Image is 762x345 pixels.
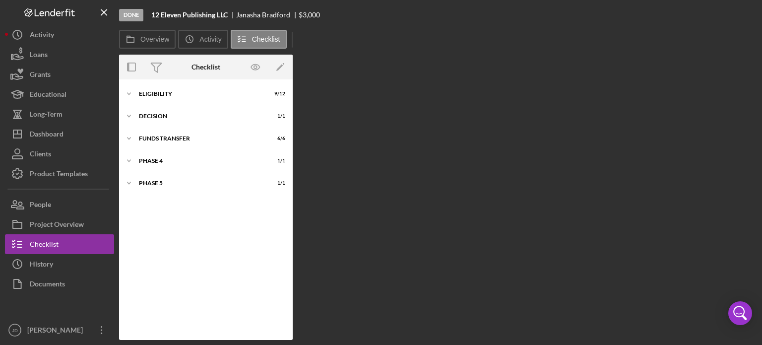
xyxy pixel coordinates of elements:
[267,136,285,141] div: 6 / 6
[12,328,18,333] text: JD
[119,30,176,49] button: Overview
[5,25,114,45] button: Activity
[151,11,228,19] b: 12 Eleven Publishing LLC
[299,11,320,19] div: $3,000
[231,30,287,49] button: Checklist
[267,113,285,119] div: 1 / 1
[140,35,169,43] label: Overview
[236,11,299,19] div: Janasha Bradford
[178,30,228,49] button: Activity
[30,104,63,127] div: Long-Term
[30,144,51,166] div: Clients
[139,113,260,119] div: DECISION
[5,164,114,184] button: Product Templates
[199,35,221,43] label: Activity
[5,254,114,274] button: History
[267,180,285,186] div: 1 / 1
[139,91,260,97] div: Eligibility
[30,214,84,237] div: Project Overview
[5,195,114,214] button: People
[119,9,143,21] div: Done
[30,84,66,107] div: Educational
[30,274,65,296] div: Documents
[5,320,114,340] button: JD[PERSON_NAME]
[5,274,114,294] button: Documents
[191,63,220,71] div: Checklist
[267,158,285,164] div: 1 / 1
[728,301,752,325] div: Open Intercom Messenger
[30,164,88,186] div: Product Templates
[30,254,53,276] div: History
[139,180,260,186] div: Phase 5
[25,320,89,343] div: [PERSON_NAME]
[30,65,51,87] div: Grants
[252,35,280,43] label: Checklist
[30,124,63,146] div: Dashboard
[139,136,260,141] div: FUNDS TRANSFER
[30,45,48,67] div: Loans
[30,195,51,217] div: People
[5,214,114,234] button: Project Overview
[5,45,114,65] button: Loans
[267,91,285,97] div: 9 / 12
[30,234,59,257] div: Checklist
[139,158,260,164] div: Phase 4
[5,65,114,84] button: Grants
[5,144,114,164] button: Clients
[5,124,114,144] button: Dashboard
[5,234,114,254] button: Checklist
[30,25,54,47] div: Activity
[5,84,114,104] button: Educational
[5,104,114,124] button: Long-Term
